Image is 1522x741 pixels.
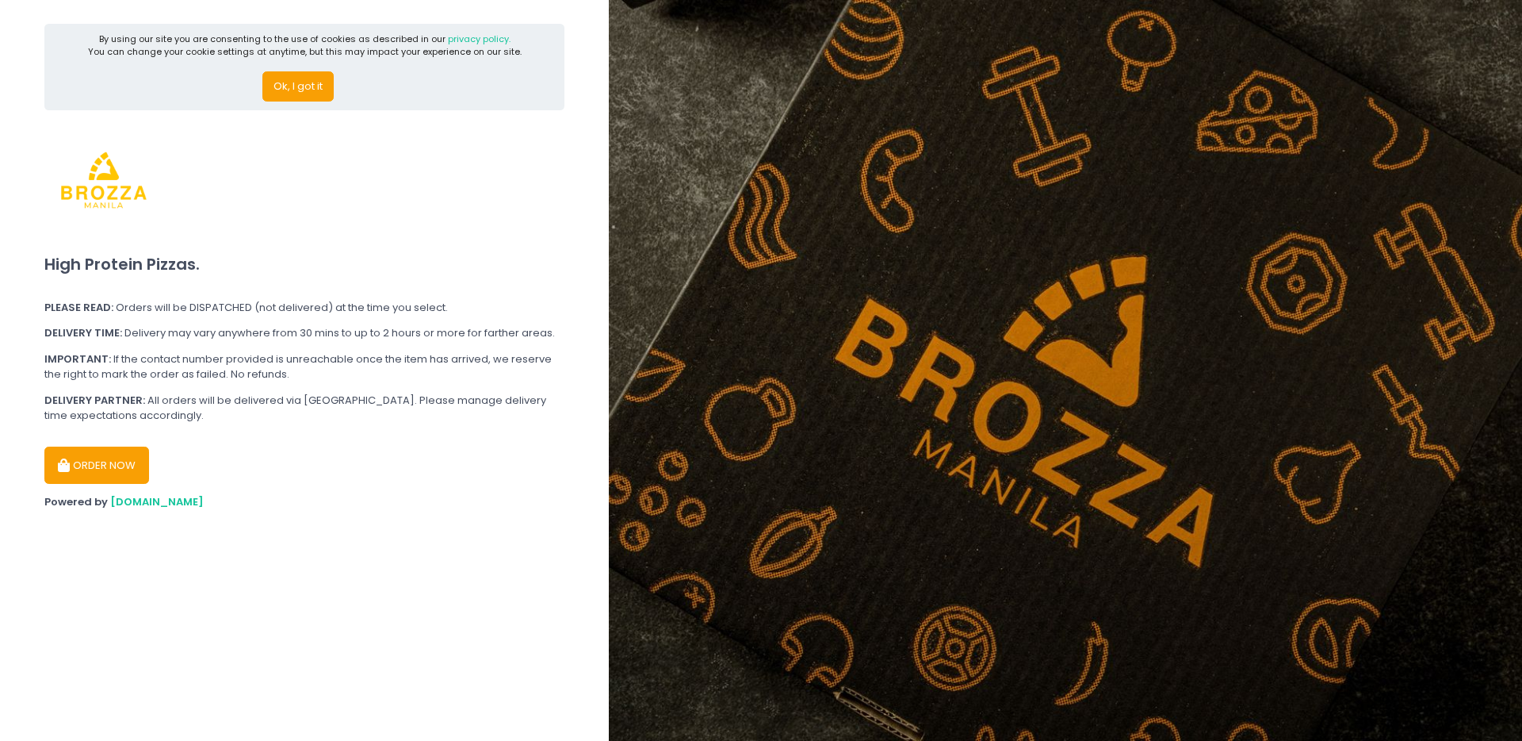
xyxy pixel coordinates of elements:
[44,300,564,316] div: Orders will be DISPATCHED (not delivered) at the time you select.
[44,325,564,341] div: Delivery may vary anywhere from 30 mins to up to 2 hours or more for farther areas.
[44,325,122,340] b: DELIVERY TIME:
[44,393,564,424] div: All orders will be delivered via [GEOGRAPHIC_DATA]. Please manage delivery time expectations acco...
[44,121,163,240] img: Brozza Manila
[44,494,564,510] div: Powered by
[44,300,113,315] b: PLEASE READ:
[44,351,111,367] b: IMPORTANT:
[44,351,564,382] div: If the contact number provided is unreachable once the item has arrived, we reserve the right to ...
[88,33,522,59] div: By using our site you are consenting to the use of cookies as described in our You can change you...
[44,447,149,485] button: ORDER NOW
[448,33,511,45] a: privacy policy.
[44,240,564,290] div: High Protein Pizzas.
[44,393,145,408] b: DELIVERY PARTNER:
[262,71,334,102] button: Ok, I got it
[110,494,204,509] a: [DOMAIN_NAME]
